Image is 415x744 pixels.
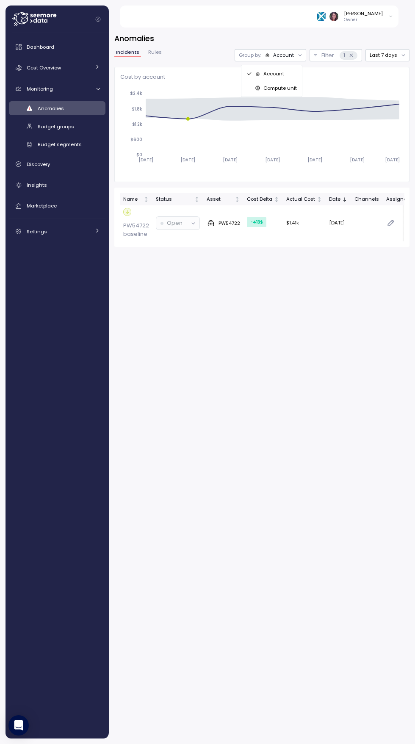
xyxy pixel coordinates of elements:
[27,86,53,92] span: Monitoring
[156,196,193,203] div: Status
[342,196,348,202] div: Sorted descending
[239,52,261,58] p: Group by:
[8,715,29,736] div: Open Intercom Messenger
[38,105,64,112] span: Anomalies
[114,33,409,44] h3: Anomalies
[138,157,153,162] tspan: [DATE]
[219,220,240,227] p: PW54722
[247,217,266,227] div: -413 $
[116,50,139,55] span: Incidents
[123,221,149,238] p: PW54722 baseline
[385,157,400,162] tspan: [DATE]
[130,91,142,96] tspan: $2.4k
[9,138,105,152] a: Budget segments
[329,12,338,21] img: ACg8ocLDuIZlR5f2kIgtapDwVC7yp445s3OgbrQTIAV7qYj8P05r5pI=s96-c
[365,49,409,61] button: Last 7 days
[286,196,315,203] div: Actual Cost
[326,205,351,241] td: [DATE]
[38,141,82,148] span: Budget segments
[27,182,47,188] span: Insights
[9,59,105,76] a: Cost Overview
[354,196,379,203] div: Channels
[27,202,57,209] span: Marketplace
[194,196,200,202] div: Not sorted
[223,157,238,162] tspan: [DATE]
[9,119,105,133] a: Budget groups
[27,64,61,71] span: Cost Overview
[344,17,383,23] p: Owner
[152,193,203,205] th: StatusNot sorted
[263,70,284,77] p: Account
[120,73,404,81] p: Cost by account
[263,85,297,91] p: Compute unit
[343,51,345,60] p: 1
[9,198,105,215] a: Marketplace
[274,196,279,202] div: Not sorted
[310,49,362,61] button: Filter1
[38,123,74,130] span: Budget groups
[317,12,326,21] img: 68bfcb35cd6837274e8268f7.PNG
[27,44,54,50] span: Dashboard
[93,16,103,22] button: Collapse navigation
[148,50,162,55] span: Rules
[132,106,142,111] tspan: $1.8k
[203,193,243,205] th: AssetNot sorted
[132,121,142,127] tspan: $1.2k
[316,196,322,202] div: Not sorted
[9,223,105,240] a: Settings
[265,157,280,162] tspan: [DATE]
[283,193,326,205] th: Actual CostNot sorted
[321,51,334,60] p: Filter
[136,152,142,158] tspan: $0
[207,196,233,203] div: Asset
[180,157,195,162] tspan: [DATE]
[123,196,142,203] div: Name
[329,196,340,203] div: Date
[283,205,326,241] td: $1.41k
[307,157,322,162] tspan: [DATE]
[27,161,50,168] span: Discovery
[247,196,272,203] div: Cost Delta
[234,196,240,202] div: Not sorted
[167,219,183,227] p: Open
[27,228,47,235] span: Settings
[156,217,199,229] button: Open
[130,137,142,142] tspan: $600
[9,39,105,55] a: Dashboard
[326,193,351,205] th: DateSorted descending
[344,10,383,17] div: [PERSON_NAME]
[120,193,152,205] th: NameNot sorted
[143,196,149,202] div: Not sorted
[9,156,105,173] a: Discovery
[243,193,283,205] th: Cost DeltaNot sorted
[349,157,364,162] tspan: [DATE]
[9,101,105,115] a: Anomalies
[273,52,294,58] div: Account
[9,80,105,97] a: Monitoring
[9,177,105,194] a: Insights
